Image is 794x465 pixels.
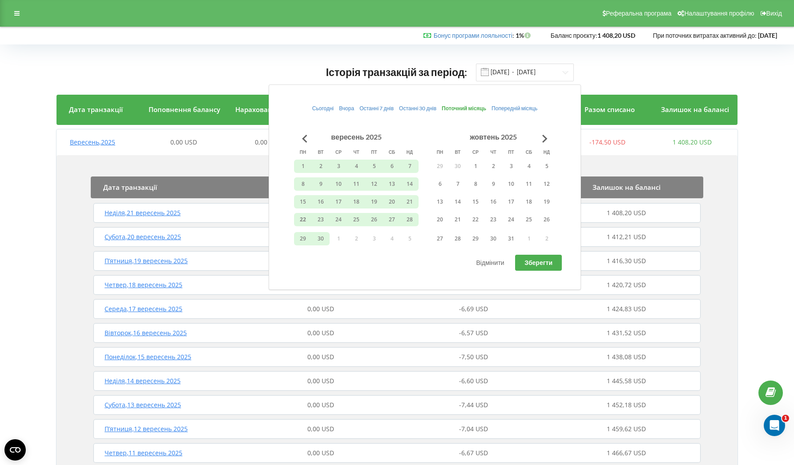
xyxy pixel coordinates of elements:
button: 23 [484,213,502,226]
span: Останні 7 днів [359,105,394,112]
th: четвер [347,145,365,159]
button: 17 [502,195,520,208]
iframe: Intercom live chat [764,415,785,436]
button: 12 [365,177,383,191]
button: 20 [431,213,449,226]
button: 11 [347,177,365,191]
button: 14 [449,195,467,208]
button: 10 [502,177,520,191]
th: вівторок [449,145,467,159]
button: 11 [520,177,538,191]
span: Сьогодні [312,105,334,112]
button: 17 [330,195,347,208]
span: 1 466,67 USD [607,449,646,457]
th: п’ятниця [502,145,520,159]
button: 2 [347,232,365,245]
span: 0,00 USD [307,449,334,457]
button: 25 [520,213,538,226]
button: 10 [330,177,347,191]
span: Субота , 20 вересень 2025 [105,232,181,241]
span: 1 459,62 USD [607,425,646,433]
span: 1 408,20 USD [607,208,646,217]
span: Середа , 17 вересень 2025 [105,305,182,313]
th: понеділок [294,145,312,159]
button: 18 [347,195,365,208]
button: 5 [401,232,419,245]
th: субота [383,145,401,159]
span: Поповнення балансу [149,105,220,114]
span: Відмінити [476,259,504,266]
button: 22 [467,213,484,226]
button: 3 [502,160,520,173]
span: -7,50 USD [459,353,488,361]
span: 1 420,72 USD [607,281,646,289]
button: 25 [347,213,365,226]
th: понеділок [431,145,449,159]
button: 6 [383,160,401,173]
span: Четвер , 11 вересень 2025 [105,449,182,457]
button: 1 [520,232,538,245]
span: Разом списано [584,105,635,114]
button: 24 [330,213,347,226]
span: Нараховано бонусів [235,105,303,114]
span: Зберегти [524,259,552,266]
button: 1 [467,160,484,173]
span: Дата транзакції [103,183,157,192]
button: 2 [312,160,330,173]
button: 9 [312,177,330,191]
button: 13 [431,195,449,208]
button: 30 [312,232,330,245]
button: 28 [449,232,467,245]
button: 5 [365,160,383,173]
span: 1 431,52 USD [607,329,646,337]
span: П’ятниця , 12 вересень 2025 [105,425,188,433]
span: 0,00 USD [307,305,334,313]
span: Вихід [766,10,782,17]
button: 28 [401,213,419,226]
span: -7,44 USD [459,401,488,409]
button: 22 [294,213,312,226]
button: 14 [401,177,419,191]
th: четвер [484,145,502,159]
span: Налаштування профілю [684,10,754,17]
span: Останні 30 днів [399,105,436,112]
th: вівторок [312,145,330,159]
span: Баланс проєкту: [551,32,597,39]
button: 2 [538,232,556,245]
span: Субота , 13 вересень 2025 [105,401,181,409]
button: 16 [484,195,502,208]
button: 19 [538,195,556,208]
div: жовтень 2025 [467,132,520,142]
button: 26 [365,213,383,226]
span: 1 412,21 USD [607,232,646,241]
span: -174,50 USD [589,138,625,146]
span: П’ятниця , 19 вересень 2025 [105,257,188,265]
button: 1 [294,160,312,173]
span: Понеділок , 15 вересень 2025 [105,353,191,361]
button: Go to previous month [296,130,314,148]
span: 1 445,58 USD [607,377,646,385]
span: -6,69 USD [459,305,488,313]
span: Неділя , 14 вересень 2025 [105,377,181,385]
span: -7,04 USD [459,425,488,433]
span: -6,67 USD [459,449,488,457]
button: 16 [312,195,330,208]
span: 1 [782,415,789,422]
span: 0,00 USD [307,377,334,385]
button: 30 [449,160,467,173]
button: 8 [294,177,312,191]
span: 0,00 USD [307,425,334,433]
button: 3 [365,232,383,245]
button: 15 [294,195,312,208]
button: 13 [383,177,401,191]
button: 21 [401,195,419,208]
span: 0,00 USD [255,138,282,146]
th: неділя [401,145,419,159]
span: 1 424,83 USD [607,305,646,313]
span: Вчора [339,105,354,112]
button: 29 [467,232,484,245]
span: : [434,32,514,39]
button: 2 [484,160,502,173]
span: Історія транзакцій за період: [326,66,468,78]
button: Go to next month [536,130,554,148]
